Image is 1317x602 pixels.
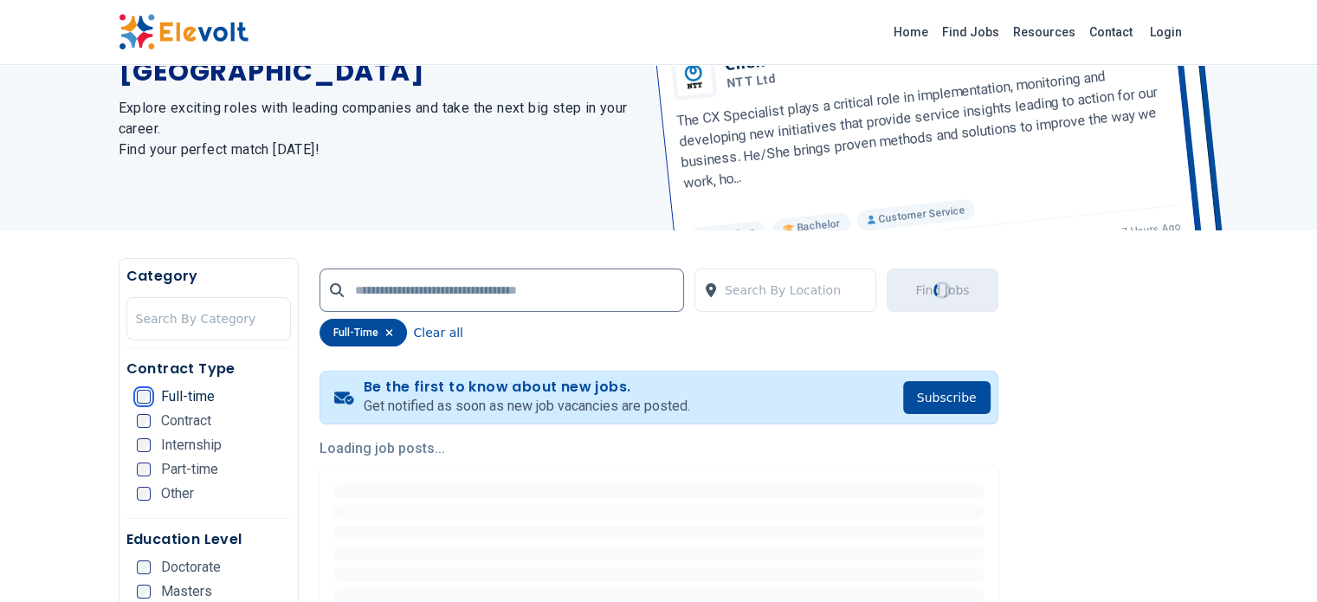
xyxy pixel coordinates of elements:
[119,25,638,87] h1: The Latest Jobs in [GEOGRAPHIC_DATA]
[126,529,291,550] h5: Education Level
[364,396,690,417] p: Get notified as soon as new job vacancies are posted.
[161,487,194,501] span: Other
[1082,18,1139,46] a: Contact
[364,379,690,396] h4: Be the first to know about new jobs.
[1006,18,1082,46] a: Resources
[161,414,211,428] span: Contract
[887,18,935,46] a: Home
[1230,519,1317,602] iframe: Chat Widget
[137,438,151,452] input: Internship
[137,560,151,574] input: Doctorate
[903,381,991,414] button: Subscribe
[161,560,221,574] span: Doctorate
[126,266,291,287] h5: Category
[137,487,151,501] input: Other
[137,463,151,476] input: Part-time
[930,278,954,302] div: Loading...
[161,463,218,476] span: Part-time
[320,438,998,459] p: Loading job posts...
[161,438,222,452] span: Internship
[161,585,212,599] span: Masters
[414,319,463,346] button: Clear all
[887,269,997,312] button: Find JobsLoading...
[119,14,249,50] img: Elevolt
[137,390,151,404] input: Full-time
[119,98,638,160] h2: Explore exciting roles with leading companies and take the next big step in your career. Find you...
[320,319,407,346] div: full-time
[161,390,215,404] span: Full-time
[126,359,291,379] h5: Contract Type
[935,18,1006,46] a: Find Jobs
[1139,15,1192,49] a: Login
[137,585,151,599] input: Masters
[137,414,151,428] input: Contract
